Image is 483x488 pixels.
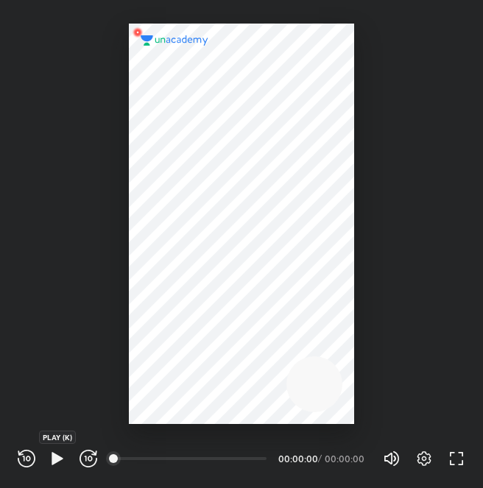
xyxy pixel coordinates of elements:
img: wMgqJGBwKWe8AAAAABJRU5ErkJggg== [129,24,147,41]
div: PLAY (K) [39,431,76,444]
div: 00:00:00 [278,454,315,463]
div: 00:00:00 [325,454,365,463]
img: logo.2a7e12a2.svg [141,35,208,46]
div: / [318,454,322,463]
